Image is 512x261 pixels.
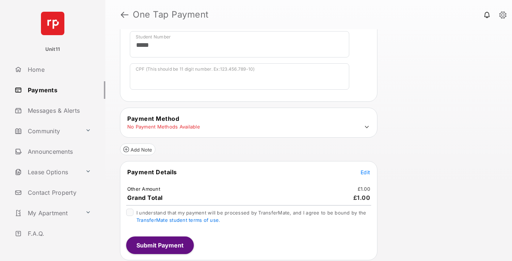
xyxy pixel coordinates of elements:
span: £1.00 [353,194,370,201]
td: No Payment Methods Available [127,123,200,130]
p: Unit11 [45,46,60,53]
a: TransferMate student terms of use. [136,217,220,223]
span: Edit [361,169,370,175]
span: Payment Method [127,115,179,122]
span: Payment Details [127,168,177,176]
a: Home [12,61,105,78]
button: Add Note [120,143,155,155]
button: Submit Payment [126,236,194,254]
a: Messages & Alerts [12,102,105,119]
span: Grand Total [127,194,163,201]
img: svg+xml;base64,PHN2ZyB4bWxucz0iaHR0cDovL3d3dy53My5vcmcvMjAwMC9zdmciIHdpZHRoPSI2NCIgaGVpZ2h0PSI2NC... [41,12,64,35]
td: £1.00 [357,186,370,192]
a: Announcements [12,143,105,160]
a: F.A.Q. [12,225,105,242]
a: Community [12,122,82,140]
a: Payments [12,81,105,99]
td: Other Amount [127,186,161,192]
a: Lease Options [12,163,82,181]
button: Edit [361,168,370,176]
a: Contact Property [12,184,105,201]
span: I understand that my payment will be processed by TransferMate, and I agree to be bound by the [136,210,366,223]
a: My Apartment [12,204,82,222]
strong: One Tap Payment [133,10,209,19]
